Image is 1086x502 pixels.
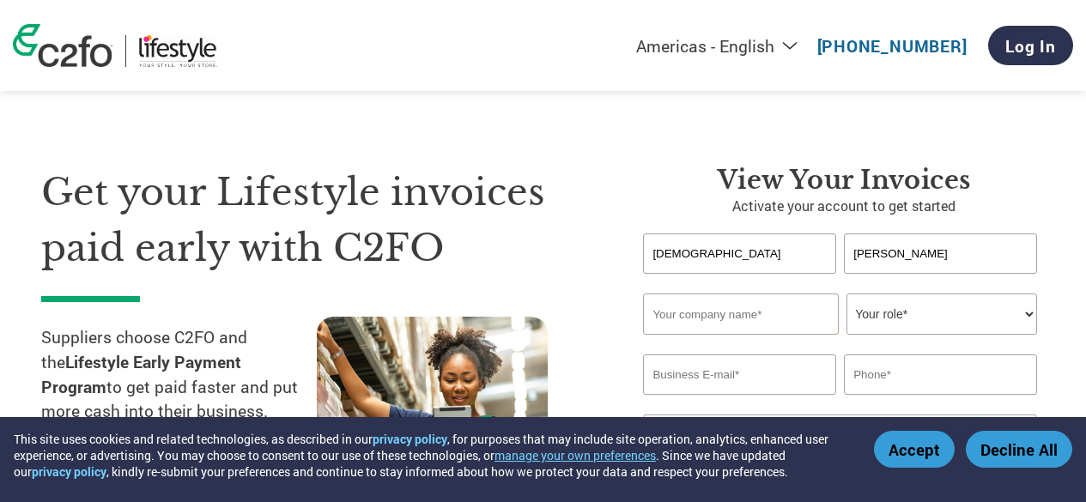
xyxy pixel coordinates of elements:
[988,26,1073,65] a: Log In
[13,24,112,67] img: c2fo logo
[139,35,217,67] img: Lifestyle
[966,431,1072,468] button: Decline All
[844,275,1036,287] div: Invalid last name or last name is too long
[373,431,447,447] a: privacy policy
[32,463,106,480] a: privacy policy
[817,35,968,57] a: [PHONE_NUMBER]
[874,431,955,468] button: Accept
[844,354,1036,395] input: Phone*
[643,233,835,274] input: First Name*
[643,293,838,335] input: Your company name*
[844,233,1036,274] input: Last Name*
[643,396,835,408] div: Inavlid Email Address
[643,354,835,395] input: Invalid Email format
[317,317,548,486] img: supply chain worker
[41,165,592,275] h1: Get your Lifestyle invoices paid early with C2FO
[643,275,835,287] div: Invalid first name or first name is too long
[41,325,317,499] p: Suppliers choose C2FO and the to get paid faster and put more cash into their business. You selec...
[643,165,1045,196] h3: View Your Invoices
[494,447,656,463] button: manage your own preferences
[844,396,1036,408] div: Inavlid Phone Number
[846,293,1036,335] select: Title/Role
[643,336,1036,348] div: Invalid company name or company name is too long
[41,351,241,397] strong: Lifestyle Early Payment Program
[14,431,849,480] div: This site uses cookies and related technologies, as described in our , for purposes that may incl...
[643,196,1045,216] p: Activate your account to get started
